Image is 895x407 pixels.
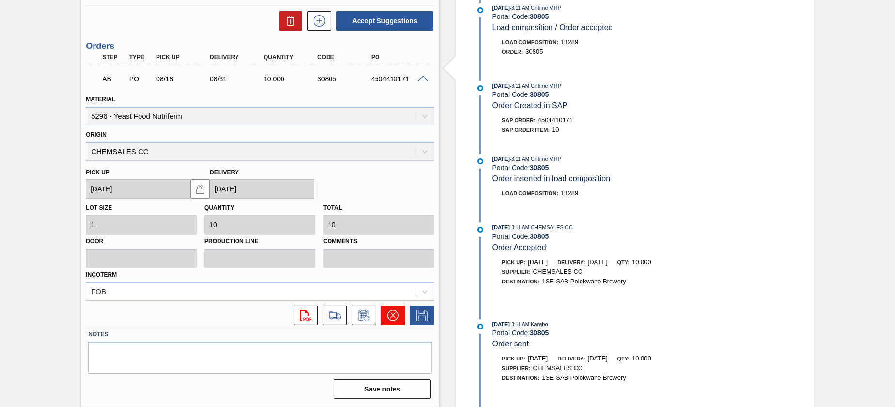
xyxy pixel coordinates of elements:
[533,268,583,275] span: CHEMSALES CC
[100,54,127,61] div: Step
[502,117,535,123] span: SAP Order:
[492,13,722,20] div: Portal Code:
[492,321,510,327] span: [DATE]
[502,49,523,55] span: Order :
[210,179,314,199] input: mm/dd/yyyy
[492,164,722,172] div: Portal Code:
[154,54,214,61] div: Pick up
[86,204,112,211] label: Lot size
[102,75,125,83] p: AB
[492,23,613,31] span: Load composition / Order accepted
[510,157,529,162] span: - 3:11 AM
[492,83,510,89] span: [DATE]
[510,225,529,230] span: - 3:11 AM
[502,39,558,45] span: Load Composition :
[528,355,548,362] span: [DATE]
[528,258,548,266] span: [DATE]
[492,340,529,348] span: Order sent
[530,13,549,20] strong: 30805
[492,233,722,240] div: Portal Code:
[323,235,434,249] label: Comments
[557,356,585,361] span: Delivery:
[477,324,483,329] img: atual
[502,356,525,361] span: Pick up:
[529,224,573,230] span: : CHEMSALES CC
[91,287,106,296] div: FOB
[86,169,110,176] label: Pick up
[86,131,107,138] label: Origin
[274,11,302,31] div: Delete Suggestions
[542,374,626,381] span: 1SE-SAB Polokwane Brewery
[510,322,529,327] span: - 3:11 AM
[617,259,629,265] span: Qty:
[530,329,549,337] strong: 30805
[207,75,267,83] div: 08/31/2025
[477,85,483,91] img: atual
[632,355,651,362] span: 10.000
[405,306,434,325] div: Save Order
[492,174,611,183] span: Order inserted in load composition
[194,183,206,195] img: locked
[302,11,331,31] div: New suggestion
[86,271,117,278] label: Incoterm
[334,379,431,399] button: Save notes
[261,54,321,61] div: Quantity
[588,258,608,266] span: [DATE]
[204,204,234,211] label: Quantity
[323,204,342,211] label: Total
[502,375,539,381] span: Destination:
[336,11,433,31] button: Accept Suggestions
[502,190,558,196] span: Load Composition :
[261,75,321,83] div: 10.000
[542,278,626,285] span: 1SE-SAB Polokwane Brewery
[154,75,214,83] div: 08/18/2025
[86,179,190,199] input: mm/dd/yyyy
[492,156,510,162] span: [DATE]
[552,126,559,133] span: 10
[315,75,375,83] div: 30805
[510,5,529,11] span: - 3:11 AM
[127,75,155,83] div: Purchase order
[492,5,510,11] span: [DATE]
[561,189,578,197] span: 18289
[477,158,483,164] img: atual
[86,96,115,103] label: Material
[538,116,573,124] span: 4504410171
[477,227,483,233] img: atual
[207,54,267,61] div: Delivery
[477,7,483,13] img: atual
[369,54,429,61] div: PO
[376,306,405,325] div: Cancel Order
[492,224,510,230] span: [DATE]
[533,364,583,372] span: CHEMSALES CC
[561,38,578,46] span: 18289
[318,306,347,325] div: Go to Load Composition
[529,83,561,89] span: : Ontime MRP
[127,54,155,61] div: Type
[510,83,529,89] span: - 3:11 AM
[492,101,568,110] span: Order Created in SAP
[190,179,210,199] button: locked
[502,127,550,133] span: SAP Order Item:
[529,5,561,11] span: : Ontime MRP
[502,279,539,284] span: Destination:
[525,48,543,55] span: 30805
[204,235,315,249] label: Production Line
[289,306,318,325] div: Open PDF file
[86,235,197,249] label: Door
[530,233,549,240] strong: 30805
[347,306,376,325] div: Inform order change
[492,91,722,98] div: Portal Code:
[617,356,629,361] span: Qty:
[492,329,722,337] div: Portal Code:
[529,321,548,327] span: : Karabo
[502,259,525,265] span: Pick up:
[557,259,585,265] span: Delivery:
[100,68,127,90] div: Awaiting Pick Up
[492,243,546,251] span: Order Accepted
[502,269,531,275] span: Supplier:
[210,169,239,176] label: Delivery
[86,41,434,51] h3: Orders
[588,355,608,362] span: [DATE]
[88,328,432,342] label: Notes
